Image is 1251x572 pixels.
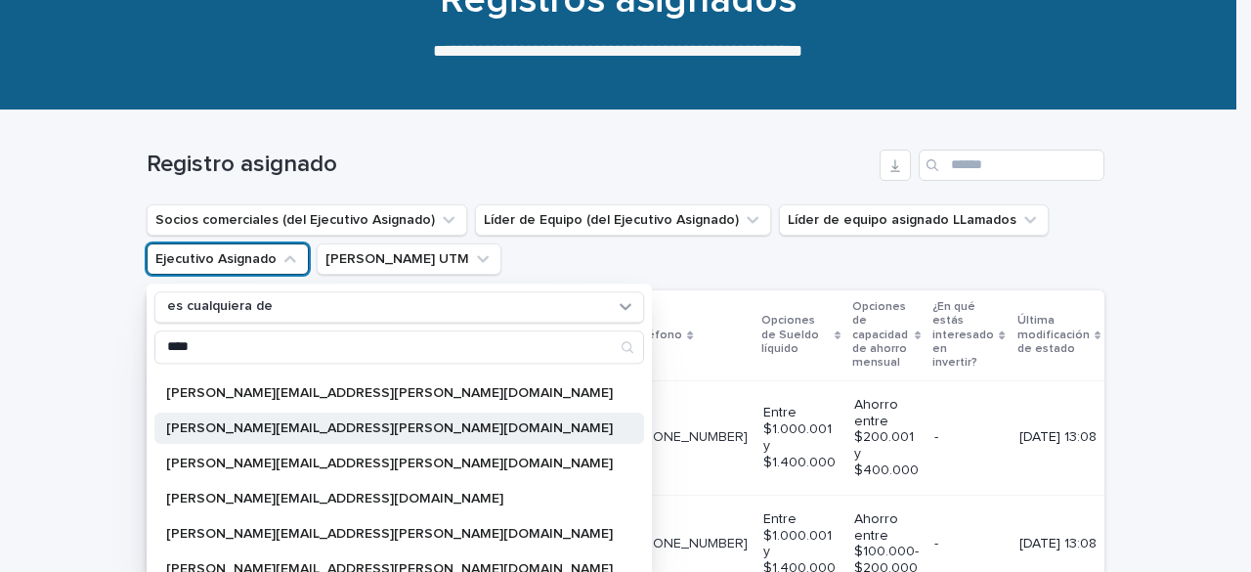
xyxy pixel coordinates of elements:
[1017,315,1090,355] font: Última modificación de estado
[166,457,613,470] font: [PERSON_NAME][EMAIL_ADDRESS][PERSON_NAME][DOMAIN_NAME]
[934,430,938,444] font: -
[779,204,1049,236] button: Líder de equipo asignado LLamados
[919,150,1104,181] input: Buscar
[147,243,309,275] button: Ejecutivo Asignado
[631,430,748,444] a: [PHONE_NUMBER]
[1019,430,1097,444] font: [DATE] 13:08
[852,301,908,370] font: Opciones de capacidad de ahorro mensual
[317,243,501,275] button: Campaña UTM
[167,300,273,314] font: es cualquiera de
[166,386,613,400] font: [PERSON_NAME][EMAIL_ADDRESS][PERSON_NAME][DOMAIN_NAME]
[166,492,503,506] font: [PERSON_NAME][EMAIL_ADDRESS][DOMAIN_NAME]
[166,421,613,435] font: [PERSON_NAME][EMAIL_ADDRESS][PERSON_NAME][DOMAIN_NAME]
[155,331,643,363] input: Buscar
[761,315,819,355] font: Opciones de Sueldo líquido
[932,301,994,370] font: ¿En qué estás interesado en invertir?
[763,406,836,468] font: Entre $1.000.001 y $1.400.000
[631,537,748,550] a: [PHONE_NUMBER]
[475,204,771,236] button: Líder de Equipo (del Ejecutivo Asignado)
[1019,537,1097,550] font: [DATE] 13:08
[629,330,682,341] font: Teléfono
[854,398,919,477] font: Ahorro entre $200.001 y $400.000
[166,527,613,541] font: [PERSON_NAME][EMAIL_ADDRESS][PERSON_NAME][DOMAIN_NAME]
[147,204,467,236] button: Socios comerciales (del Ejecutivo Asignado)
[147,153,337,176] font: Registro asignado
[934,537,938,550] font: -
[154,330,644,364] div: Buscar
